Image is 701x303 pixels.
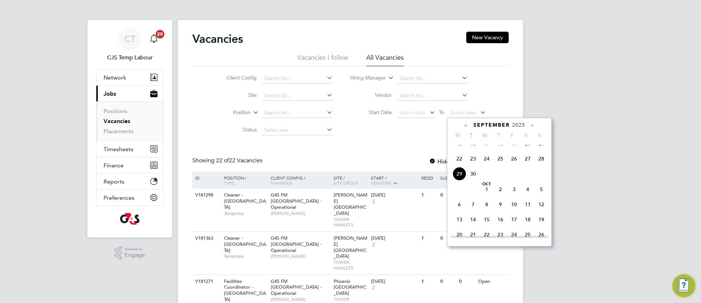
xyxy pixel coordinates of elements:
[96,190,163,205] button: Preferences
[344,74,386,82] label: Hiring Manager
[224,278,266,303] span: Facilities Coordinator - [GEOGRAPHIC_DATA]
[334,259,368,271] span: TOWER HAMLETS
[371,235,418,241] div: [DATE]
[466,198,480,211] span: 7
[104,146,133,153] span: Timesheets
[473,122,510,128] span: September
[507,213,521,226] span: 17
[104,118,130,125] a: Vacancies
[297,53,348,66] li: Vacancies I follow
[104,74,126,81] span: Network
[371,279,418,285] div: [DATE]
[397,91,468,101] input: Search for...
[535,182,548,196] span: 5
[466,152,480,166] span: 23
[371,198,376,204] span: 3
[271,211,330,216] span: [PERSON_NAME]
[466,32,509,43] button: New Vacancy
[193,275,219,288] div: V181271
[215,74,257,81] label: Client Config
[494,228,507,241] span: 23
[439,275,457,288] div: 0
[350,92,392,98] label: Vendor
[224,192,266,210] span: Cleaner - [GEOGRAPHIC_DATA]
[492,132,505,139] span: T
[224,235,266,253] span: Cleaner - [GEOGRAPHIC_DATA]
[521,213,535,226] span: 18
[453,228,466,241] span: 20
[453,167,466,181] span: 29
[96,69,163,85] button: Network
[147,27,161,50] a: 20
[96,157,163,173] button: Finance
[104,178,124,185] span: Reports
[480,182,494,196] span: 1
[505,132,519,139] span: F
[466,228,480,241] span: 21
[437,108,446,117] span: To
[480,182,494,186] span: Oct
[271,180,292,186] span: Manager
[371,284,376,290] span: 3
[271,235,322,253] span: G4S FM [GEOGRAPHIC_DATA] - Operational
[156,30,164,39] span: 20
[215,126,257,133] label: Status
[125,246,145,252] span: Powered by
[507,182,521,196] span: 3
[104,90,116,97] span: Jobs
[521,152,535,166] span: 27
[96,86,163,101] button: Jobs
[262,73,333,83] input: Search for...
[96,173,163,189] button: Reports
[453,213,466,226] span: 13
[480,228,494,241] span: 22
[369,172,420,190] div: Start /
[193,172,219,184] div: ID
[192,157,264,164] div: Showing
[271,253,330,259] span: [PERSON_NAME]
[521,198,535,211] span: 11
[494,182,507,196] span: 2
[494,213,507,226] span: 16
[480,152,494,166] span: 24
[439,172,457,184] div: Sub
[371,192,418,198] div: [DATE]
[334,217,368,228] span: TOWER HAMLETS
[478,132,492,139] span: W
[193,232,219,245] div: V181363
[334,180,358,186] span: Site Group
[466,213,480,226] span: 14
[464,132,478,139] span: T
[104,108,127,114] a: Positions
[96,101,163,141] div: Jobs
[672,274,695,297] button: Engage Resource Center
[332,172,370,189] div: Site /
[271,278,322,297] span: G4S FM [GEOGRAPHIC_DATA] - Operational
[371,241,376,248] span: 3
[334,192,367,216] span: [PERSON_NAME][GEOGRAPHIC_DATA]
[535,213,548,226] span: 19
[420,232,438,245] div: 1
[507,198,521,211] span: 10
[521,228,535,241] span: 25
[271,297,330,302] span: [PERSON_NAME]
[96,53,164,62] span: CJS Temp Labour
[124,34,136,44] span: CT
[334,278,366,297] span: Phoenix [GEOGRAPHIC_DATA]
[521,182,535,196] span: 4
[439,232,457,245] div: 0
[420,189,438,202] div: 1
[371,180,391,186] span: Vendors
[519,132,533,139] span: S
[262,91,333,101] input: Search for...
[271,192,322,210] span: G4S FM [GEOGRAPHIC_DATA] - Operational
[429,158,493,165] label: Hide Closed Vacancies
[399,109,425,116] span: Select date
[209,109,251,116] label: Position
[262,125,333,135] input: Select one
[494,152,507,166] span: 25
[420,172,438,184] div: Reqd
[476,275,508,288] div: Open
[125,252,145,258] span: Engage
[535,228,548,241] span: 26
